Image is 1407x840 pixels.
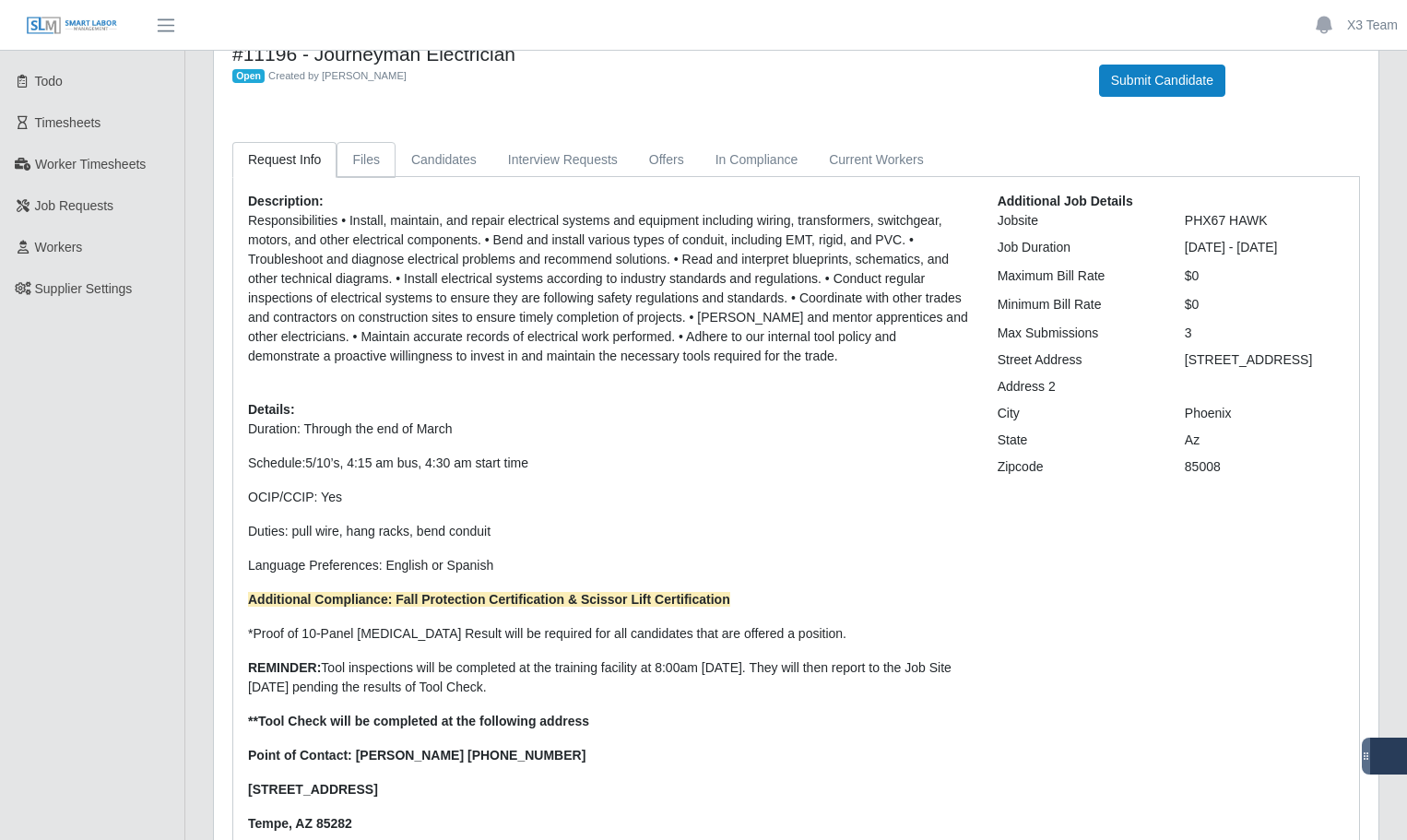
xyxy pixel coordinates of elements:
div: $0 [1171,266,1358,286]
span: Todo [35,74,63,89]
p: Language Preferences: English or Spanish [248,556,970,575]
span: Open [232,69,265,84]
p: Responsibilities • Install, maintain, and repair electrical systems and equipment including wirin... [248,211,970,366]
strong: REMINDER: [248,660,321,675]
a: Interview Requests [492,142,633,178]
p: Duration: Through the end of March [248,420,970,439]
div: Phoenix [1171,404,1358,423]
div: Max Submissions [984,324,1171,343]
a: In Compliance [700,142,814,178]
div: Zipcode [984,457,1171,477]
a: Current Workers [813,142,939,178]
b: Details: [248,402,295,417]
div: Minimum Bill Rate [984,295,1171,314]
button: Submit Candidate [1099,65,1225,97]
a: Request Info [232,142,337,178]
div: PHX67 HAWK [1171,211,1358,231]
strong: [STREET_ADDRESS] [248,782,378,797]
p: OCIP/CCIP: Yes [248,488,970,507]
strong: Tempe, AZ 85282 [248,816,352,831]
p: *Proof of 10-Panel [MEDICAL_DATA] Result will be required for all candidates that are offered a p... [248,624,970,644]
div: Street Address [984,350,1171,370]
div: Maximum Bill Rate [984,266,1171,286]
div: Az [1171,431,1358,450]
span: Job Requests [35,198,114,213]
span: Duties: pull wire, hang racks, bend conduit [248,524,491,538]
span: Created by [PERSON_NAME] [268,70,407,81]
div: $0 [1171,295,1358,314]
span: Timesheets [35,115,101,130]
span: Worker Timesheets [35,157,146,172]
div: [STREET_ADDRESS] [1171,350,1358,370]
p: Tool inspections will be completed at the training facility at 8:00am [DATE]. They will then repo... [248,658,970,697]
div: Address 2 [984,377,1171,396]
h4: #11196 - Journeyman Electrician [232,42,1071,65]
div: City [984,404,1171,423]
div: [DATE] - [DATE] [1171,238,1358,257]
strong: Additional Compliance: Fall Protection Certification & Scissor Lift Certification [248,592,730,607]
span: Supplier Settings [35,281,133,296]
a: X3 Team [1347,16,1398,35]
a: Offers [633,142,700,178]
span: 5/10’s, 4:15 am bus, 4:30 am start time [305,455,528,470]
div: State [984,431,1171,450]
span: Workers [35,240,83,254]
strong: **Tool Check will be completed at the following address [248,714,589,728]
p: Schedule: [248,454,970,473]
div: Jobsite [984,211,1171,231]
b: Description: [248,194,324,208]
div: Job Duration [984,238,1171,257]
strong: Point of Contact: [PERSON_NAME] [PHONE_NUMBER] [248,748,585,763]
b: Additional Job Details [998,194,1133,208]
a: Files [337,142,396,178]
div: 85008 [1171,457,1358,477]
img: SLM Logo [26,16,118,36]
a: Candidates [396,142,492,178]
div: 3 [1171,324,1358,343]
